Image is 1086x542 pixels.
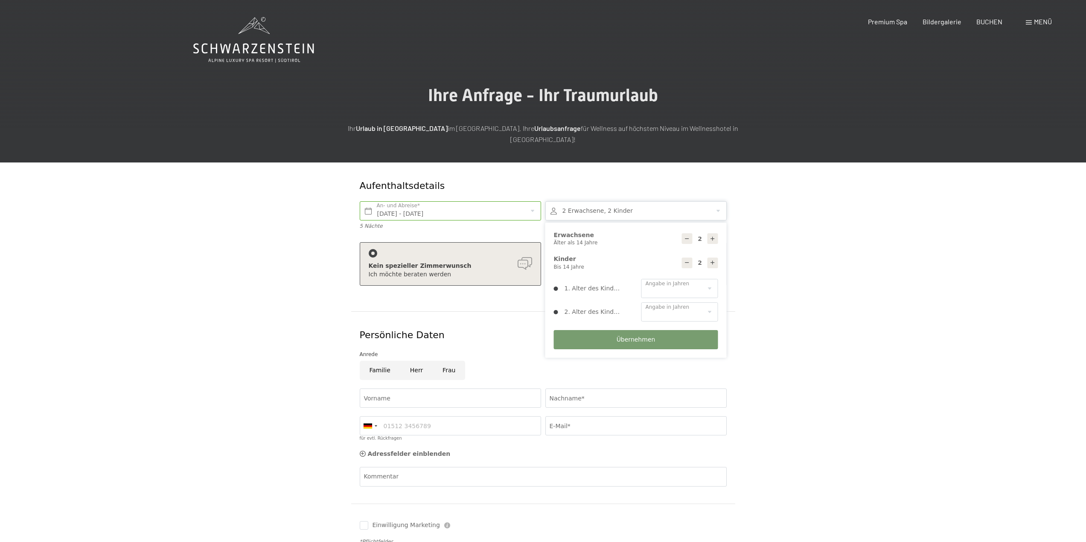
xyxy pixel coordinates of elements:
[368,450,451,457] span: Adressfelder einblenden
[360,223,541,230] div: 5 Nächte
[369,262,532,270] div: Kein spezieller Zimmerwunsch
[868,17,907,26] a: Premium Spa
[976,17,1002,26] a: BUCHEN
[360,350,727,359] div: Anrede
[360,436,402,441] label: für evtl. Rückfragen
[617,336,655,344] span: Übernehmen
[369,270,532,279] div: Ich möchte beraten werden
[330,123,757,145] p: Ihr im [GEOGRAPHIC_DATA]. Ihre für Wellness auf höchstem Niveau im Wellnesshotel in [GEOGRAPHIC_D...
[923,17,961,26] a: Bildergalerie
[554,330,718,349] button: Übernehmen
[534,124,581,132] strong: Urlaubsanfrage
[356,124,448,132] strong: Urlaub in [GEOGRAPHIC_DATA]
[1034,17,1052,26] span: Menü
[360,180,665,193] div: Aufenthaltsdetails
[360,417,380,435] div: Germany (Deutschland): +49
[428,85,658,105] span: Ihre Anfrage - Ihr Traumurlaub
[360,416,541,435] input: 01512 3456789
[360,329,727,342] div: Persönliche Daten
[373,521,440,530] span: Einwilligung Marketing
